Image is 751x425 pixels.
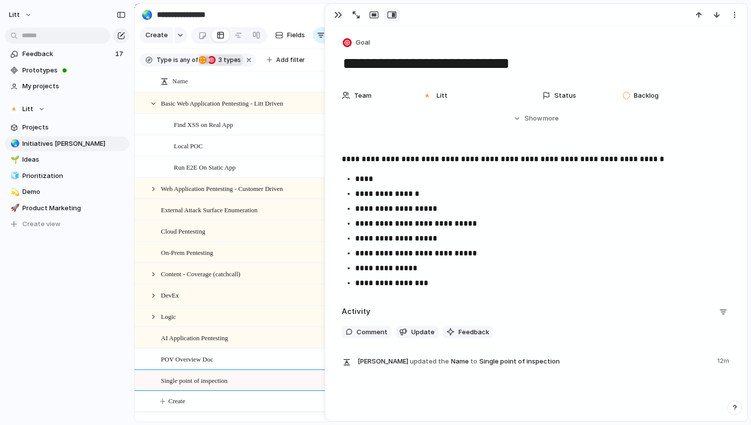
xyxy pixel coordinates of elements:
[10,154,17,166] div: 🌱
[470,357,477,366] span: to
[156,56,171,64] span: Type
[161,246,213,258] span: On-Prem Pentesting
[146,30,168,40] span: Create
[5,136,129,151] a: 🌏Initiatives [PERSON_NAME]
[4,7,37,23] button: Litt
[9,139,19,149] button: 🌏
[161,225,205,237] span: Cloud Pentesting
[5,63,129,78] a: Prototypes
[5,184,129,199] a: 💫Demo
[10,186,17,198] div: 💫
[9,10,20,20] span: Litt
[22,171,126,181] span: Prioritization
[443,326,493,339] button: Feedback
[139,7,155,23] button: 🌏
[199,55,243,65] button: 3 types
[161,204,258,215] span: External Attack Surface Enumeration
[161,310,176,322] span: Logic
[342,326,391,339] button: Comment
[342,306,371,317] h2: Activity
[5,152,129,167] a: 🌱Ideas
[410,357,449,366] span: updated the
[395,326,439,339] button: Update
[5,169,129,183] a: 🧊Prioritization
[161,332,228,343] span: AI Application Pentesting
[357,327,387,337] span: Comment
[5,47,129,61] a: Feedback17
[9,203,19,213] button: 🚀
[458,327,489,337] span: Feedback
[115,49,125,59] span: 17
[172,76,188,86] span: Name
[171,55,200,65] button: isany of
[161,374,227,386] span: Single point of inspection
[161,268,240,279] span: Content - Coverage (catchcall)
[276,56,305,64] span: Add filter
[354,91,372,101] span: Team
[634,91,659,101] span: Backlog
[22,139,126,149] span: Initiatives [PERSON_NAME]
[9,171,19,181] button: 🧊
[554,91,576,101] span: Status
[342,110,731,127] button: Showmore
[5,217,129,232] button: Create view
[22,187,126,197] span: Demo
[22,219,61,229] span: Create view
[140,27,173,43] button: Create
[216,56,241,64] span: types
[261,53,311,67] button: Add filter
[437,91,448,101] span: Litt
[22,65,126,75] span: Prototypes
[22,122,126,132] span: Projects
[411,327,435,337] span: Update
[168,396,185,406] span: Create
[173,56,178,64] span: is
[9,187,19,197] button: 💫
[22,81,126,91] span: My projects
[161,289,179,301] span: DevEx
[5,201,129,216] a: 🚀Product Marketing
[287,30,305,40] span: Fields
[341,36,373,50] button: Goal
[313,27,349,43] button: Filter
[5,79,129,94] a: My projects
[358,357,408,366] span: [PERSON_NAME]
[5,102,129,117] button: Litt
[358,354,711,368] span: Name Single point of inspection
[5,120,129,135] a: Projects
[142,8,152,21] div: 🌏
[22,104,33,114] span: Litt
[22,49,112,59] span: Feedback
[174,119,233,130] span: Find XSS on Real App
[161,353,213,364] span: POV Overview Doc
[271,27,309,43] button: Fields
[543,114,559,123] span: more
[174,140,203,151] span: Local POC
[10,138,17,149] div: 🌏
[356,38,370,48] span: Goal
[174,161,235,173] span: Run E2E On Static App
[10,202,17,214] div: 🚀
[161,97,283,109] span: Basic Web Application Pentesting - Litt Driven
[525,114,542,123] span: Show
[216,56,224,63] span: 3
[161,182,283,194] span: Web Application Pentesting - Customer Driven
[9,155,19,165] button: 🌱
[22,155,126,165] span: Ideas
[717,354,731,366] span: 12m
[10,170,17,182] div: 🧊
[178,56,198,64] span: any of
[22,203,126,213] span: Product Marketing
